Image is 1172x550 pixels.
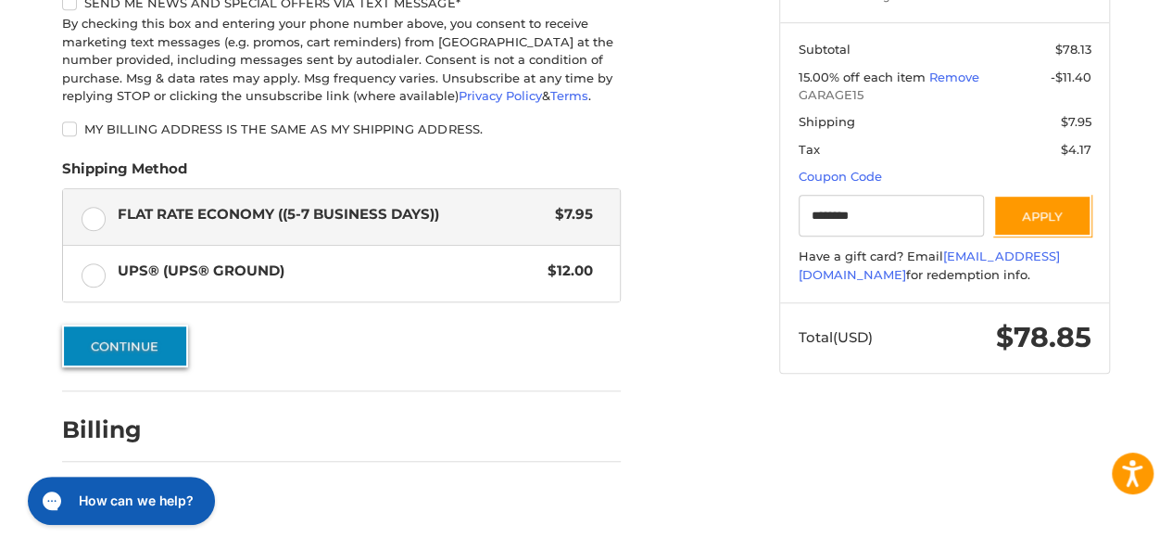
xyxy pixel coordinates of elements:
[993,195,1091,237] button: Apply
[799,114,855,129] span: Shipping
[62,159,187,188] legend: Shipping Method
[118,261,539,282] span: UPS® (UPS® Ground)
[799,169,882,184] a: Coupon Code
[799,86,1091,105] span: GARAGE15
[799,42,851,57] span: Subtotal
[1051,70,1091,84] span: -$11.40
[799,249,1060,282] a: [EMAIL_ADDRESS][DOMAIN_NAME]
[799,248,1091,284] div: Have a gift card? Email for redemption info.
[929,70,979,84] a: Remove
[1061,142,1091,157] span: $4.17
[62,122,621,136] label: My billing address is the same as my shipping address.
[538,261,593,282] span: $12.00
[19,470,221,531] iframe: Gorgias live chat messenger
[1055,42,1091,57] span: $78.13
[799,142,820,157] span: Tax
[62,15,621,106] div: By checking this box and entering your phone number above, you consent to receive marketing text ...
[62,416,170,444] h2: Billing
[546,204,593,225] span: $7.95
[799,328,873,346] span: Total (USD)
[996,320,1091,354] span: $78.85
[1061,114,1091,129] span: $7.95
[799,70,929,84] span: 15.00% off each item
[62,325,188,367] button: Continue
[459,88,542,103] a: Privacy Policy
[550,88,588,103] a: Terms
[799,195,985,237] input: Gift Certificate or Coupon Code
[118,204,547,225] span: Flat Rate Economy ((5-7 Business Days))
